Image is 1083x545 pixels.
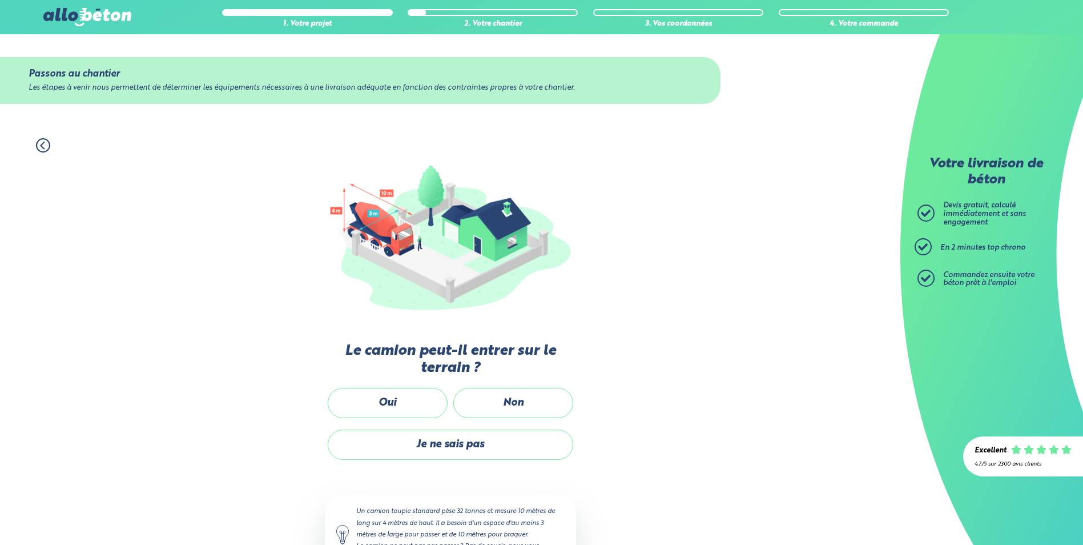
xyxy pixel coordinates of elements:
div: Les étapes à venir nous permettent de déterminer les équipements nécessaires à une livraison adéq... [29,84,691,93]
img: allobéton [43,8,131,26]
label: Le camion peut-il entrer sur le terrain ? [325,343,576,376]
div: 2. Votre chantier [408,20,578,29]
div: 1. Votre projet [222,20,392,29]
label: Je ne sais pas [328,430,573,460]
iframe: Help widget launcher [981,500,1070,532]
div: 3. Vos coordonnées [593,20,763,29]
div: 4. Votre commande [779,20,949,29]
div: Passons au chantier [29,69,691,79]
label: Oui [328,388,448,418]
label: Non [453,388,573,418]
